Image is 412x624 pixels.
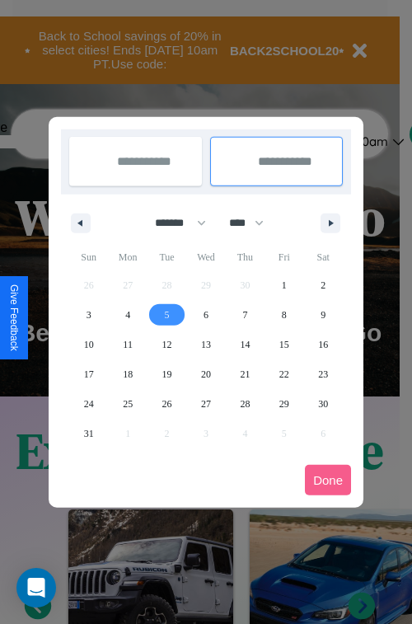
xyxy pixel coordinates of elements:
[84,330,94,359] span: 10
[84,419,94,448] span: 31
[265,330,303,359] button: 15
[123,359,133,389] span: 18
[108,389,147,419] button: 25
[282,270,287,300] span: 1
[186,300,225,330] button: 6
[162,359,172,389] span: 19
[279,330,289,359] span: 15
[201,330,211,359] span: 13
[226,389,265,419] button: 28
[162,330,172,359] span: 12
[204,300,208,330] span: 6
[240,359,250,389] span: 21
[304,389,343,419] button: 30
[123,330,133,359] span: 11
[147,330,186,359] button: 12
[279,389,289,419] span: 29
[69,244,108,270] span: Sun
[242,300,247,330] span: 7
[318,330,328,359] span: 16
[321,300,325,330] span: 9
[304,244,343,270] span: Sat
[69,389,108,419] button: 24
[304,300,343,330] button: 9
[226,244,265,270] span: Thu
[282,300,287,330] span: 8
[69,359,108,389] button: 17
[147,244,186,270] span: Tue
[201,359,211,389] span: 20
[226,330,265,359] button: 14
[125,300,130,330] span: 4
[186,359,225,389] button: 20
[265,359,303,389] button: 22
[279,359,289,389] span: 22
[265,389,303,419] button: 29
[108,300,147,330] button: 4
[201,389,211,419] span: 27
[265,300,303,330] button: 8
[84,359,94,389] span: 17
[165,300,170,330] span: 5
[321,270,325,300] span: 2
[304,359,343,389] button: 23
[186,330,225,359] button: 13
[240,330,250,359] span: 14
[147,300,186,330] button: 5
[265,270,303,300] button: 1
[69,419,108,448] button: 31
[240,389,250,419] span: 28
[186,244,225,270] span: Wed
[318,359,328,389] span: 23
[162,389,172,419] span: 26
[226,359,265,389] button: 21
[87,300,91,330] span: 3
[123,389,133,419] span: 25
[69,330,108,359] button: 10
[147,359,186,389] button: 19
[16,568,56,608] div: Open Intercom Messenger
[226,300,265,330] button: 7
[265,244,303,270] span: Fri
[84,389,94,419] span: 24
[305,465,351,495] button: Done
[108,244,147,270] span: Mon
[108,330,147,359] button: 11
[108,359,147,389] button: 18
[69,300,108,330] button: 3
[186,389,225,419] button: 27
[304,330,343,359] button: 16
[304,270,343,300] button: 2
[318,389,328,419] span: 30
[8,284,20,351] div: Give Feedback
[147,389,186,419] button: 26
